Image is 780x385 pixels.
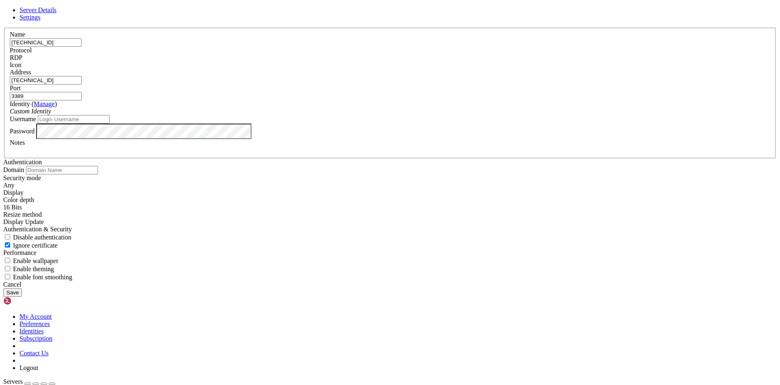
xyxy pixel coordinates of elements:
[3,196,34,203] label: The color depth to request, in bits-per-pixel.
[10,54,22,61] span: RDP
[19,7,56,13] a: Server Details
[10,69,31,76] label: Address
[10,47,32,54] label: Protocol
[10,92,82,100] input: Port Number
[19,335,52,342] a: Subscription
[34,100,55,107] a: Manage
[10,115,36,122] label: Username
[19,364,38,371] a: Logout
[3,234,71,241] label: If set to true, authentication will be disabled. Note that this refers to authentication that tak...
[3,257,58,264] label: If set to true, enables rendering of the desktop wallpaper. By default, wallpaper will be disable...
[3,211,42,218] label: Display Update channel added with RDP 8.1 to signal the server when the client display size has c...
[3,218,777,226] div: Display Update
[19,320,50,327] a: Preferences
[32,100,57,107] span: ( )
[3,226,72,233] label: Authentication & Security
[10,31,25,38] label: Name
[13,265,54,272] span: Enable theming
[3,378,55,385] a: Servers
[26,166,98,174] input: Domain Name
[10,38,82,47] input: Server Name
[19,313,52,320] a: My Account
[19,328,44,335] a: Identities
[3,166,24,173] label: Domain
[10,127,35,134] label: Password
[13,242,58,249] span: Ignore certificate
[3,288,22,297] button: Save
[10,108,770,115] div: Custom Identity
[3,182,777,189] div: Any
[3,265,54,272] label: If set to true, enables use of theming of windows and controls.
[3,189,24,196] label: Display
[3,218,44,225] span: Display Update
[38,115,110,124] input: Login Username
[10,139,25,146] label: Notes
[5,234,10,239] input: Disable authentication
[3,297,50,305] img: Shellngn
[3,378,23,385] span: Servers
[10,85,21,91] label: Port
[10,61,21,68] label: Icon
[19,350,49,357] a: Contact Us
[3,249,37,256] label: Performance
[10,76,82,85] input: Host Name or IP
[10,108,51,115] i: Custom Identity
[10,100,57,107] label: Identity
[10,54,770,61] div: RDP
[3,159,42,165] label: Authentication
[3,281,777,288] div: Cancel
[13,274,72,281] span: Enable font smoothing
[3,274,72,281] label: If set to true, text will be rendered with smooth edges. Text over RDP is rendered with rough edg...
[5,266,10,271] input: Enable theming
[3,242,58,249] label: If set to true, the certificate returned by the server will be ignored, even if that certificate ...
[3,204,22,211] span: 16 Bits
[5,274,10,279] input: Enable font smoothing
[13,257,58,264] span: Enable wallpaper
[13,234,71,241] span: Disable authentication
[3,174,41,181] label: Security mode
[5,258,10,263] input: Enable wallpaper
[3,182,15,189] span: Any
[5,242,10,248] input: Ignore certificate
[19,14,41,21] a: Settings
[3,204,777,211] div: 16 Bits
